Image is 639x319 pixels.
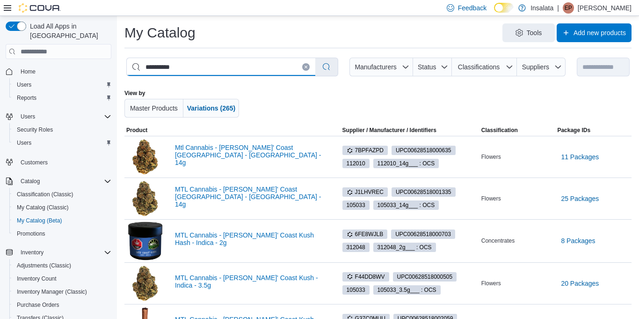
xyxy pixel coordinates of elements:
[392,187,456,197] span: UPC00628518001335
[527,28,542,37] span: Tools
[175,274,326,289] a: MTL Cannabis - [PERSON_NAME]' Coast Kush - Indica - 3.5g
[373,159,439,168] span: 112010_14g___ : OCS
[13,273,111,284] span: Inventory Count
[17,111,111,122] span: Users
[2,65,115,78] button: Home
[347,286,365,294] span: 105033
[494,3,514,13] input: Dark Mode
[175,144,326,166] a: Mtl Cannabis - [PERSON_NAME]' Coast [GEOGRAPHIC_DATA] - [GEOGRAPHIC_DATA] - 14g
[481,126,518,134] span: Classification
[17,217,62,224] span: My Catalog (Beta)
[342,159,370,168] span: 112010
[13,215,66,226] a: My Catalog (Beta)
[17,275,57,282] span: Inventory Count
[9,285,115,298] button: Inventory Manager (Classic)
[130,104,178,112] span: Master Products
[9,78,115,91] button: Users
[9,136,115,149] button: Users
[373,285,441,295] span: 105033_3.5g___ : OCS
[2,246,115,259] button: Inventory
[2,110,115,123] button: Users
[342,187,388,197] span: J1LHVREC
[347,201,365,209] span: 105033
[561,279,599,288] span: 20 Packages
[347,273,385,281] span: F44DD8WV
[574,28,626,37] span: Add new products
[21,249,44,256] span: Inventory
[17,191,73,198] span: Classification (Classic)
[9,214,115,227] button: My Catalog (Beta)
[17,81,31,89] span: Users
[396,146,451,155] span: UPC 00628518000635
[342,146,388,155] span: 7BPFAZPD
[9,272,115,285] button: Inventory Count
[342,126,436,134] div: Supplier / Manufacturer / Identifiers
[13,202,111,213] span: My Catalog (Classic)
[557,231,599,250] button: 8 Packages
[373,200,439,210] span: 105033_14g___ : OCS
[578,2,632,14] p: [PERSON_NAME]
[13,286,111,297] span: Inventory Manager (Classic)
[183,99,240,118] button: Variations (265)
[17,66,111,77] span: Home
[557,148,603,166] button: 11 Packages
[21,113,35,120] span: Users
[329,126,436,134] span: Supplier / Manufacturer / Identifiers
[557,23,632,42] button: Add new products
[17,157,51,168] a: Customers
[342,230,388,239] span: 6FE8WJLB
[13,228,111,239] span: Promotions
[452,58,517,76] button: Classifications
[17,176,111,187] span: Catalog
[418,63,436,71] span: Status
[347,146,384,155] span: 7BPFAZPD
[565,2,572,14] span: EP
[13,137,111,148] span: Users
[13,299,111,311] span: Purchase Orders
[13,228,49,239] a: Promotions
[13,215,111,226] span: My Catalog (Beta)
[413,58,452,76] button: Status
[9,201,115,214] button: My Catalog (Classic)
[557,189,603,208] button: 25 Packages
[9,298,115,312] button: Purchase Orders
[393,272,457,282] span: UPC00628518000505
[17,301,59,309] span: Purchase Orders
[342,200,370,210] span: 105033
[557,274,603,293] button: 20 Packages
[21,68,36,75] span: Home
[26,22,111,40] span: Load All Apps in [GEOGRAPHIC_DATA]
[561,152,599,162] span: 11 Packages
[9,259,115,272] button: Adjustments (Classic)
[126,126,147,134] span: Product
[17,111,39,122] button: Users
[2,175,115,188] button: Catalog
[530,2,553,14] p: Insalata
[479,235,556,246] div: Concentrates
[13,202,73,213] a: My Catalog (Classic)
[347,159,365,168] span: 112010
[458,63,500,71] span: Classifications
[2,155,115,169] button: Customers
[17,247,111,258] span: Inventory
[13,79,111,90] span: Users
[563,2,574,14] div: Elizabeth Portillo
[9,227,115,240] button: Promotions
[13,273,60,284] a: Inventory Count
[479,193,556,204] div: Flowers
[13,92,40,104] a: Reports
[561,194,599,203] span: 25 Packages
[17,66,39,77] a: Home
[347,230,384,238] span: 6FE8WJLB
[392,146,456,155] span: UPC00628518000635
[517,58,566,76] button: Suppliers
[342,243,370,252] span: 312048
[342,272,389,282] span: F44DD8WV
[347,188,384,196] span: J1LHVREC
[396,188,451,196] span: UPC 00628518001335
[17,247,47,258] button: Inventory
[378,201,435,209] span: 105033_14g___ : OCS
[557,2,559,14] p: |
[347,243,365,252] span: 312048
